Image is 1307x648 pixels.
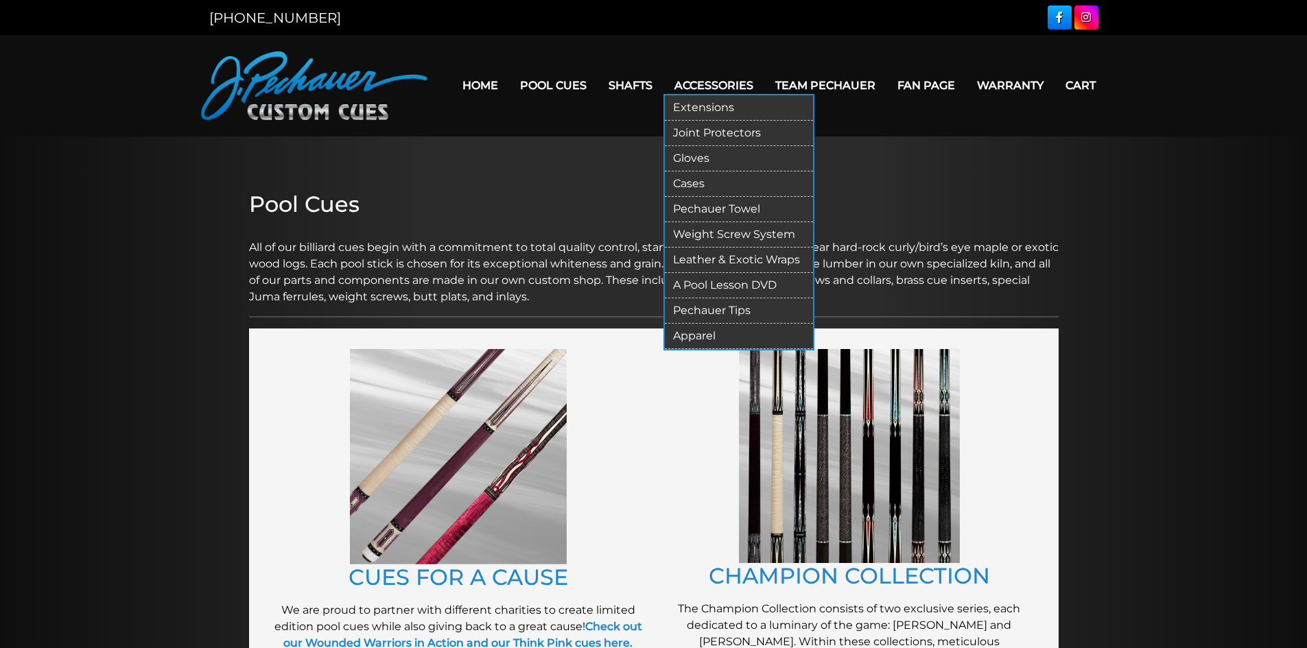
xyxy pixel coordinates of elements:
a: Pechauer Tips [665,298,813,324]
a: CHAMPION COLLECTION [709,562,990,589]
a: Weight Screw System [665,222,813,248]
a: Pool Cues [509,68,598,103]
a: Extensions [665,95,813,121]
a: Leather & Exotic Wraps [665,248,813,273]
a: Gloves [665,146,813,171]
h2: Pool Cues [249,191,1059,217]
a: Accessories [663,68,764,103]
a: Shafts [598,68,663,103]
a: Pechauer Towel [665,197,813,222]
a: A Pool Lesson DVD [665,273,813,298]
a: Cart [1055,68,1107,103]
a: Cases [665,171,813,197]
a: Apparel [665,324,813,349]
p: All of our billiard cues begin with a commitment to total quality control, starting with the sele... [249,223,1059,305]
a: CUES FOR A CAUSE [349,564,568,590]
a: Joint Protectors [665,121,813,146]
a: Team Pechauer [764,68,886,103]
a: [PHONE_NUMBER] [209,10,341,26]
a: Warranty [966,68,1055,103]
img: Pechauer Custom Cues [201,51,427,120]
a: Fan Page [886,68,966,103]
a: Home [451,68,509,103]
